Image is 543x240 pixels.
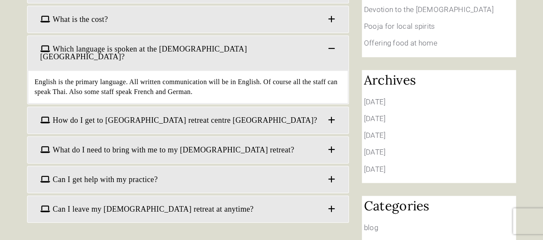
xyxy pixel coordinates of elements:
a: [DATE] [364,148,386,156]
a: blog [364,223,378,232]
a: Which language is spoken at the [DEMOGRAPHIC_DATA][GEOGRAPHIC_DATA]? [34,40,342,66]
a: What is the cost? [34,10,342,28]
a: How do I get to [GEOGRAPHIC_DATA] retreat centre [GEOGRAPHIC_DATA]? [34,111,342,129]
a: What do I need to bring with me to my [DEMOGRAPHIC_DATA] retreat? [34,141,342,159]
a: Can I get help with my practice? [34,170,342,188]
a: Devotion to the [DEMOGRAPHIC_DATA] [364,5,494,14]
a: Pooja for local spirits [364,22,435,30]
a: Can I leave my [DEMOGRAPHIC_DATA] retreat at anytime? [34,200,342,218]
a: [DATE] [364,114,386,123]
a: [DATE] [364,131,386,140]
a: [DATE] [364,165,386,173]
a: [DATE] [364,97,386,106]
h2: Archives [364,72,514,88]
a: Offering food at home [364,39,437,47]
div: English is the primary language. All written communication will be in English. Of course all the ... [27,70,349,104]
h2: Categories [364,198,514,214]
